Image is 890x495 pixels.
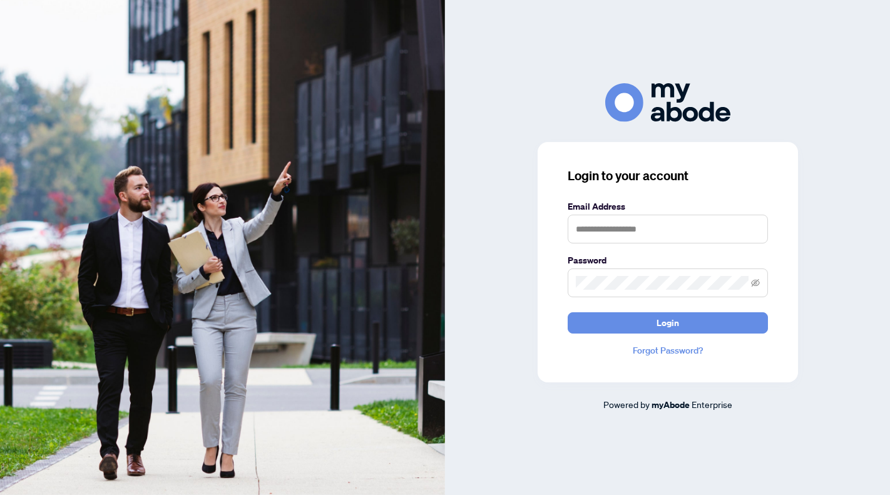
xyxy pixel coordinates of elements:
[568,167,768,185] h3: Login to your account
[568,200,768,213] label: Email Address
[605,83,730,121] img: ma-logo
[657,313,679,333] span: Login
[603,399,650,410] span: Powered by
[692,399,732,410] span: Enterprise
[751,278,760,287] span: eye-invisible
[568,312,768,334] button: Login
[568,344,768,357] a: Forgot Password?
[652,398,690,412] a: myAbode
[568,253,768,267] label: Password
